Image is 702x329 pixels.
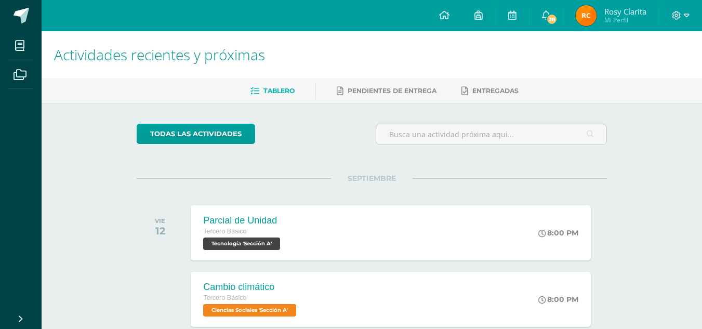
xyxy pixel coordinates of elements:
span: Rosy Clarita [604,6,646,17]
span: Tercero Básico [203,228,246,235]
a: todas las Actividades [137,124,255,144]
div: Cambio climático [203,282,299,293]
span: Entregadas [472,87,519,95]
span: Ciencias Sociales 'Sección A' [203,304,296,317]
span: Tecnología 'Sección A' [203,238,280,250]
div: 8:00 PM [538,228,578,238]
input: Busca una actividad próxima aquí... [376,124,606,144]
div: 12 [155,225,165,237]
a: Tablero [250,83,295,99]
div: 8:00 PM [538,295,578,304]
span: SEPTIEMBRE [331,174,413,183]
a: Pendientes de entrega [337,83,436,99]
span: Tercero Básico [203,294,246,301]
span: Pendientes de entrega [348,87,436,95]
span: Actividades recientes y próximas [54,45,265,64]
img: d6563e441361322da49c5220f9b496b6.png [576,5,597,26]
span: 28 [546,14,558,25]
span: Mi Perfil [604,16,646,24]
a: Entregadas [461,83,519,99]
span: Tablero [263,87,295,95]
div: Parcial de Unidad [203,215,283,226]
div: VIE [155,217,165,225]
